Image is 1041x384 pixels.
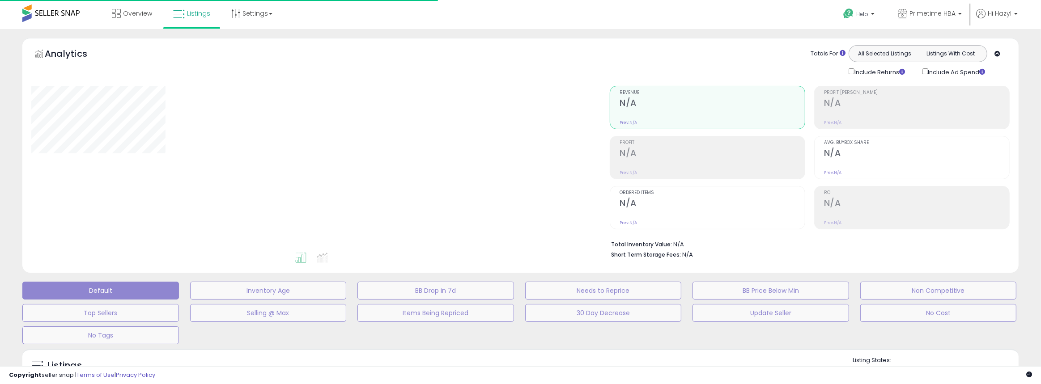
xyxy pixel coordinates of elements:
[824,170,841,175] small: Prev: N/A
[620,120,637,125] small: Prev: N/A
[836,1,884,29] a: Help
[860,282,1017,300] button: Non Competitive
[45,47,105,62] h5: Analytics
[620,170,637,175] small: Prev: N/A
[824,148,1009,160] h2: N/A
[620,198,805,210] h2: N/A
[357,304,514,322] button: Items Being Repriced
[842,67,916,77] div: Include Returns
[824,90,1009,95] span: Profit [PERSON_NAME]
[611,241,672,248] b: Total Inventory Value:
[824,198,1009,210] h2: N/A
[909,9,956,18] span: Primetime HBA
[123,9,152,18] span: Overview
[811,50,846,58] div: Totals For
[851,48,918,59] button: All Selected Listings
[824,120,841,125] small: Prev: N/A
[976,9,1018,29] a: Hi Hazyl
[620,140,805,145] span: Profit
[9,371,155,380] div: seller snap | |
[620,220,637,225] small: Prev: N/A
[357,282,514,300] button: BB Drop in 7d
[843,8,854,19] i: Get Help
[682,250,693,259] span: N/A
[9,371,42,379] strong: Copyright
[988,9,1011,18] span: Hi Hazyl
[525,304,682,322] button: 30 Day Decrease
[22,282,179,300] button: Default
[693,304,849,322] button: Update Seller
[611,251,681,258] b: Short Term Storage Fees:
[190,282,347,300] button: Inventory Age
[693,282,849,300] button: BB Price Below Min
[856,10,868,18] span: Help
[918,48,984,59] button: Listings With Cost
[22,326,179,344] button: No Tags
[824,190,1009,195] span: ROI
[525,282,682,300] button: Needs to Reprice
[620,98,805,110] h2: N/A
[824,98,1009,110] h2: N/A
[620,148,805,160] h2: N/A
[916,67,1000,77] div: Include Ad Spend
[187,9,210,18] span: Listings
[824,140,1009,145] span: Avg. Buybox Share
[860,304,1017,322] button: No Cost
[22,304,179,322] button: Top Sellers
[611,238,1003,249] li: N/A
[620,90,805,95] span: Revenue
[190,304,347,322] button: Selling @ Max
[824,220,841,225] small: Prev: N/A
[620,190,805,195] span: Ordered Items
